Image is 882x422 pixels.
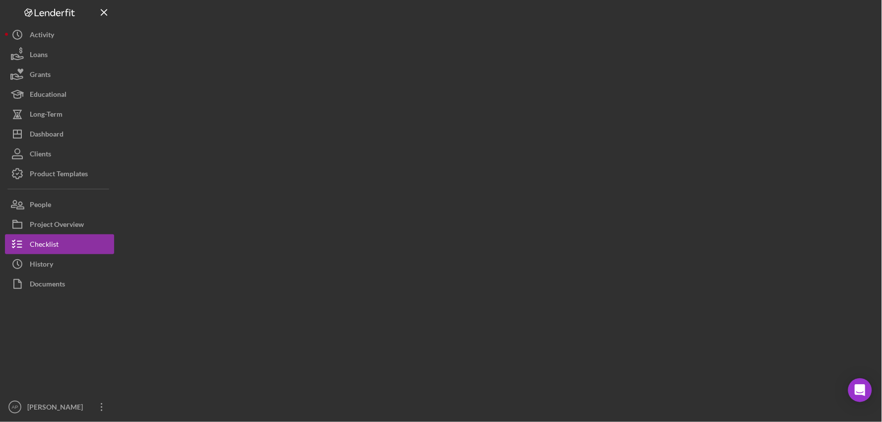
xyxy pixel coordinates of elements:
div: Product Templates [30,164,88,186]
button: History [5,254,114,274]
button: Grants [5,65,114,84]
div: Documents [30,274,65,296]
div: Project Overview [30,214,84,237]
button: Educational [5,84,114,104]
button: Documents [5,274,114,294]
button: AP[PERSON_NAME] [5,397,114,417]
div: Clients [30,144,51,166]
button: Activity [5,25,114,45]
button: Product Templates [5,164,114,184]
div: History [30,254,53,277]
div: Dashboard [30,124,64,146]
div: Educational [30,84,67,107]
button: Checklist [5,234,114,254]
div: Loans [30,45,48,67]
div: [PERSON_NAME] [25,397,89,420]
button: Clients [5,144,114,164]
div: Activity [30,25,54,47]
div: Open Intercom Messenger [848,378,872,402]
div: Checklist [30,234,59,257]
button: People [5,195,114,214]
button: Dashboard [5,124,114,144]
div: Long-Term [30,104,63,127]
button: Project Overview [5,214,114,234]
button: Loans [5,45,114,65]
div: Grants [30,65,51,87]
text: AP [12,405,18,410]
div: People [30,195,51,217]
button: Long-Term [5,104,114,124]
